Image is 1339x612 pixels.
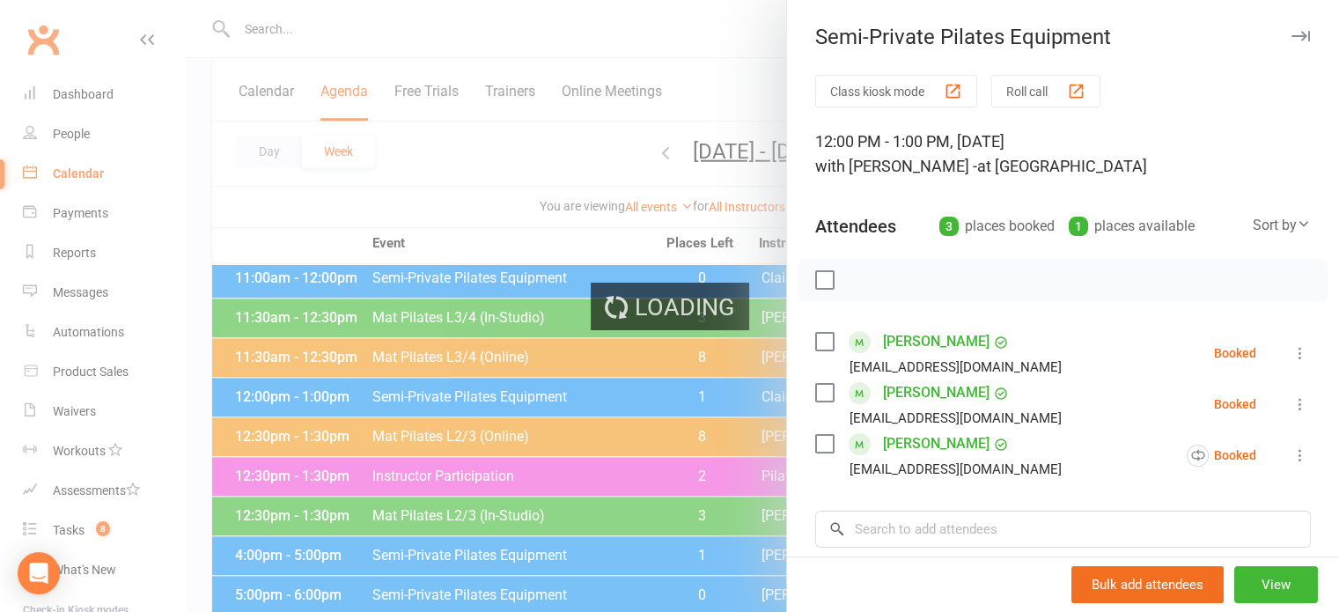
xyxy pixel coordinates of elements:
[815,75,977,107] button: Class kiosk mode
[1214,398,1256,410] div: Booked
[883,430,990,458] a: [PERSON_NAME]
[939,214,1055,239] div: places booked
[850,458,1062,481] div: [EMAIL_ADDRESS][DOMAIN_NAME]
[815,214,896,239] div: Attendees
[18,552,60,594] div: Open Intercom Messenger
[1253,214,1311,237] div: Sort by
[991,75,1100,107] button: Roll call
[883,379,990,407] a: [PERSON_NAME]
[1069,217,1088,236] div: 1
[977,157,1147,175] span: at [GEOGRAPHIC_DATA]
[939,217,959,236] div: 3
[815,511,1311,548] input: Search to add attendees
[850,407,1062,430] div: [EMAIL_ADDRESS][DOMAIN_NAME]
[787,25,1339,49] div: Semi-Private Pilates Equipment
[815,129,1311,179] div: 12:00 PM - 1:00 PM, [DATE]
[850,356,1062,379] div: [EMAIL_ADDRESS][DOMAIN_NAME]
[815,157,977,175] span: with [PERSON_NAME] -
[883,328,990,356] a: [PERSON_NAME]
[1234,566,1318,603] button: View
[1071,566,1224,603] button: Bulk add attendees
[1069,214,1195,239] div: places available
[1214,347,1256,359] div: Booked
[1187,445,1256,467] div: Booked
